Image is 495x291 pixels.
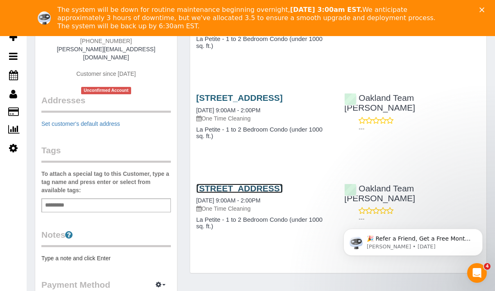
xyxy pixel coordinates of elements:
[41,170,171,194] label: To attach a special tag to this Customer, type a tag name and press enter or select from availabl...
[196,197,261,204] a: [DATE] 9:00AM - 2:00PM
[41,120,120,127] a: Set customer's default address
[196,205,332,213] p: One Time Cleaning
[484,263,490,270] span: 4
[467,263,487,283] iframe: Intercom live chat
[196,93,283,102] a: [STREET_ADDRESS]
[38,11,51,25] img: Profile image for Ellie
[41,229,171,247] legend: Notes
[196,216,332,230] h4: La Petite - 1 to 2 Bedroom Condo (under 1000 sq. ft.)
[359,125,480,133] p: ---
[196,114,332,123] p: One Time Cleaning
[196,107,261,114] a: [DATE] 9:00AM - 2:00PM
[196,36,332,49] h4: La Petite - 1 to 2 Bedroom Condo (under 1000 sq. ft.)
[80,38,132,44] span: [PHONE_NUMBER]
[76,70,136,77] span: Customer since [DATE]
[479,7,488,12] div: Close
[57,46,155,61] a: [PERSON_NAME][EMAIL_ADDRESS][DOMAIN_NAME]
[196,184,283,193] a: [STREET_ADDRESS]
[81,87,131,94] span: Unconfirmed Account
[41,144,171,163] legend: Tags
[41,254,171,262] pre: Type a note and click Enter
[344,184,415,203] a: Oakland Team [PERSON_NAME]
[344,93,415,112] a: Oakland Team [PERSON_NAME]
[290,6,362,14] b: [DATE] 3:00am EST.
[57,6,444,30] div: The system will be down for routine maintenance beginning overnight, We anticipate approximately ...
[331,211,495,269] iframe: Intercom notifications message
[196,126,332,140] h4: La Petite - 1 to 2 Bedroom Condo (under 1000 sq. ft.)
